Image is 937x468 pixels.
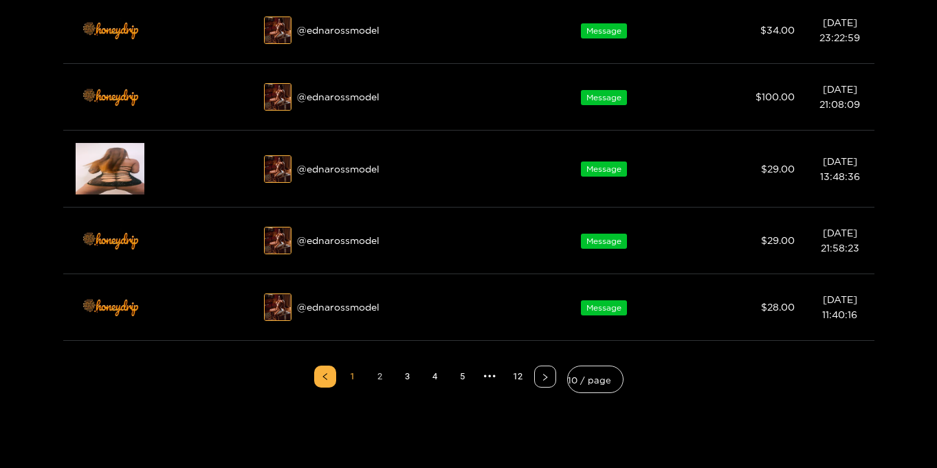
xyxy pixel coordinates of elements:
[822,294,857,320] span: [DATE] 11:40:16
[541,373,549,381] span: right
[581,161,627,177] span: Message
[581,300,627,315] span: Message
[314,366,336,388] li: Previous Page
[397,366,419,388] li: 3
[265,156,292,183] img: xd0s2-whatsapp-image-2023-07-21-at-9-57-09-am.jpeg
[424,366,446,388] li: 4
[369,366,391,388] li: 2
[534,366,556,388] button: right
[265,227,292,255] img: xd0s2-whatsapp-image-2023-07-21-at-9-57-09-am.jpeg
[761,235,795,245] span: $ 29.00
[264,227,521,254] div: @ ednarossmodel
[264,293,521,321] div: @ ednarossmodel
[76,143,144,194] img: yiKYh-1.49166675.png
[397,366,418,387] a: 3
[264,155,521,183] div: @ ednarossmodel
[479,366,501,388] span: •••
[507,366,529,388] li: 12
[265,17,292,45] img: xd0s2-whatsapp-image-2023-07-21-at-9-57-09-am.jpeg
[568,370,623,389] span: 10 / page
[534,366,556,388] li: Next Page
[265,84,292,111] img: xd0s2-whatsapp-image-2023-07-21-at-9-57-09-am.jpeg
[507,366,528,387] a: 12
[342,366,364,388] li: 1
[264,83,521,111] div: @ ednarossmodel
[264,16,521,44] div: @ ednarossmodel
[581,90,627,105] span: Message
[581,234,627,249] span: Message
[321,372,329,381] span: left
[452,366,473,387] a: 5
[821,227,859,253] span: [DATE] 21:58:23
[761,164,795,174] span: $ 29.00
[761,302,795,312] span: $ 28.00
[819,84,860,109] span: [DATE] 21:08:09
[581,23,627,38] span: Message
[370,366,390,387] a: 2
[342,366,363,387] a: 1
[760,25,795,35] span: $ 34.00
[820,156,860,181] span: [DATE] 13:48:36
[756,91,795,102] span: $ 100.00
[265,294,292,322] img: xd0s2-whatsapp-image-2023-07-21-at-9-57-09-am.jpeg
[819,17,860,43] span: [DATE] 23:22:59
[314,366,336,388] button: left
[452,366,474,388] li: 5
[479,366,501,388] li: Next 5 Pages
[425,366,445,387] a: 4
